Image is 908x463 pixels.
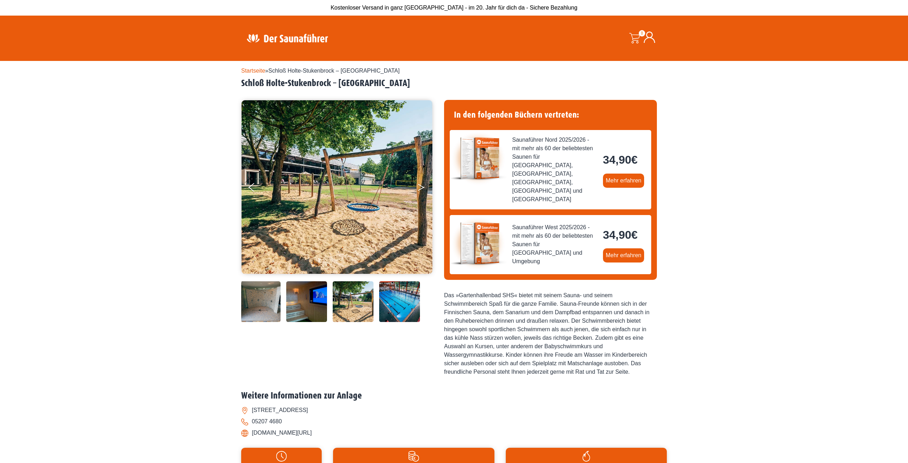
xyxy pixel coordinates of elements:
img: der-saunafuehrer-2025-nord.jpg [450,130,506,187]
span: Schloß Holte-Stukenbrock – [GEOGRAPHIC_DATA] [268,68,400,74]
img: der-saunafuehrer-2025-west.jpg [450,215,506,272]
bdi: 34,90 [603,228,638,241]
span: Kostenloser Versand in ganz [GEOGRAPHIC_DATA] - im 20. Jahr für dich da - Sichere Bezahlung [331,5,577,11]
li: 05207 4680 [241,416,667,427]
button: Previous [249,180,266,198]
h2: Weitere Informationen zur Anlage [241,390,667,401]
bdi: 34,90 [603,153,638,166]
h2: Schloß Holte-Stukenbrock – [GEOGRAPHIC_DATA] [241,78,667,89]
span: Saunaführer West 2025/2026 - mit mehr als 60 der beliebtesten Saunen für [GEOGRAPHIC_DATA] und Um... [512,223,597,266]
img: Uhr-weiss.svg [245,451,318,462]
span: € [631,153,638,166]
button: Next [417,180,435,198]
h4: In den folgenden Büchern vertreten: [450,106,651,124]
span: » [241,68,400,74]
img: Flamme-weiss.svg [509,451,663,462]
a: Startseite [241,68,265,74]
span: Saunaführer Nord 2025/2026 - mit mehr als 60 der beliebtesten Saunen für [GEOGRAPHIC_DATA], [GEOG... [512,136,597,204]
div: Das »Gartenhallenbad SHS« bietet mit seinem Sauna- und seinem Schwimmbereich Spaß für die ganze F... [444,291,657,376]
a: Mehr erfahren [603,248,644,262]
li: [STREET_ADDRESS] [241,405,667,416]
span: 0 [639,30,645,36]
a: Mehr erfahren [603,174,644,188]
img: Preise-weiss.svg [337,451,491,462]
li: [DOMAIN_NAME][URL] [241,427,667,439]
span: € [631,228,638,241]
